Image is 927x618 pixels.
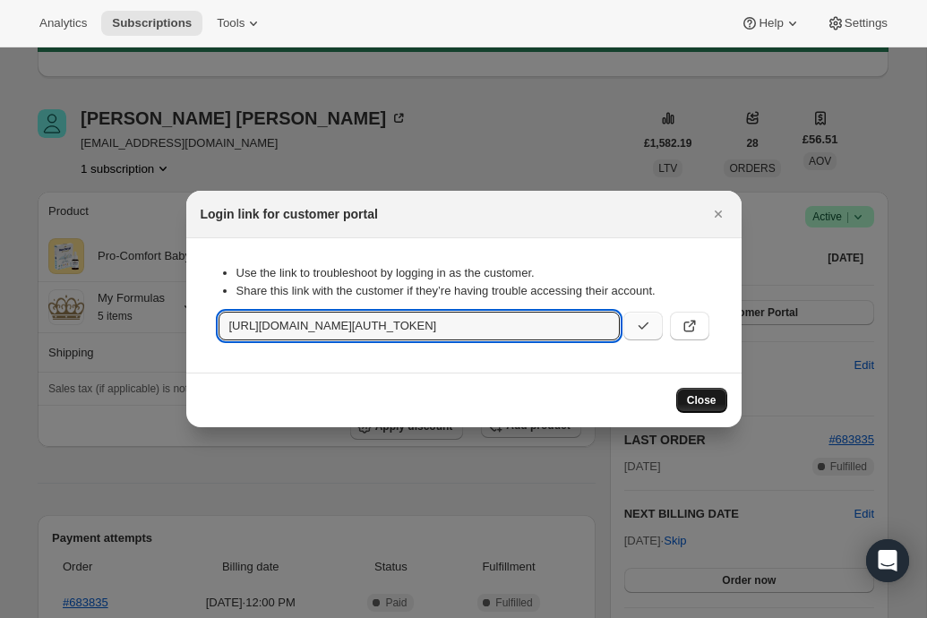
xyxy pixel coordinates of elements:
span: Settings [845,16,888,30]
li: Share this link with the customer if they’re having trouble accessing their account. [236,282,709,300]
button: Analytics [29,11,98,36]
button: Subscriptions [101,11,202,36]
button: Settings [816,11,898,36]
button: Help [730,11,811,36]
button: Close [676,388,727,413]
button: Tools [206,11,273,36]
li: Use the link to troubleshoot by logging in as the customer. [236,264,709,282]
span: Tools [217,16,245,30]
span: Subscriptions [112,16,192,30]
span: Close [687,393,717,408]
span: Help [759,16,783,30]
h2: Login link for customer portal [201,205,378,223]
span: Analytics [39,16,87,30]
button: Close [706,202,731,227]
div: Open Intercom Messenger [866,539,909,582]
